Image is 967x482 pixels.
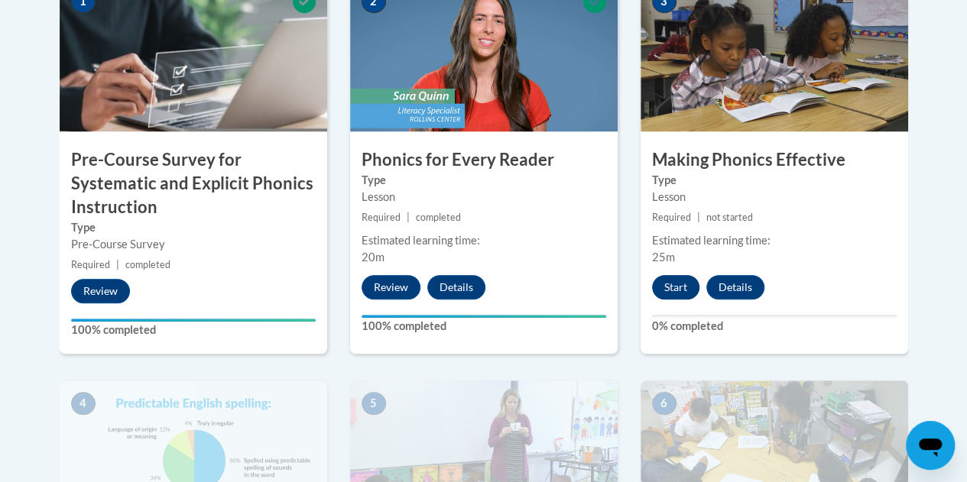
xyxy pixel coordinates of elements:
label: Type [71,219,316,236]
button: Start [652,275,699,299]
span: | [116,259,119,270]
span: | [697,212,700,223]
span: Required [652,212,691,223]
button: Details [427,275,485,299]
span: Required [71,259,110,270]
div: Estimated learning time: [652,232,897,249]
span: 25m [652,251,675,264]
div: Your progress [71,319,316,322]
button: Details [706,275,764,299]
label: 0% completed [652,318,897,335]
h3: Phonics for Every Reader [350,148,618,172]
iframe: Button to launch messaging window [906,421,955,470]
div: Lesson [362,189,606,205]
span: 20m [362,251,385,264]
span: 6 [652,392,677,415]
div: Your progress [362,315,606,318]
div: Pre-Course Survey [71,236,316,253]
label: 100% completed [362,318,606,335]
span: 4 [71,392,96,415]
button: Review [71,279,130,303]
label: Type [652,172,897,189]
h3: Pre-Course Survey for Systematic and Explicit Phonics Instruction [60,148,327,218]
label: 100% completed [71,322,316,338]
span: completed [125,259,170,270]
span: | [407,212,410,223]
label: Type [362,172,606,189]
div: Lesson [652,189,897,205]
span: completed [416,212,461,223]
span: not started [706,212,753,223]
span: Required [362,212,401,223]
div: Estimated learning time: [362,232,606,249]
h3: Making Phonics Effective [641,148,908,172]
button: Review [362,275,420,299]
span: 5 [362,392,386,415]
